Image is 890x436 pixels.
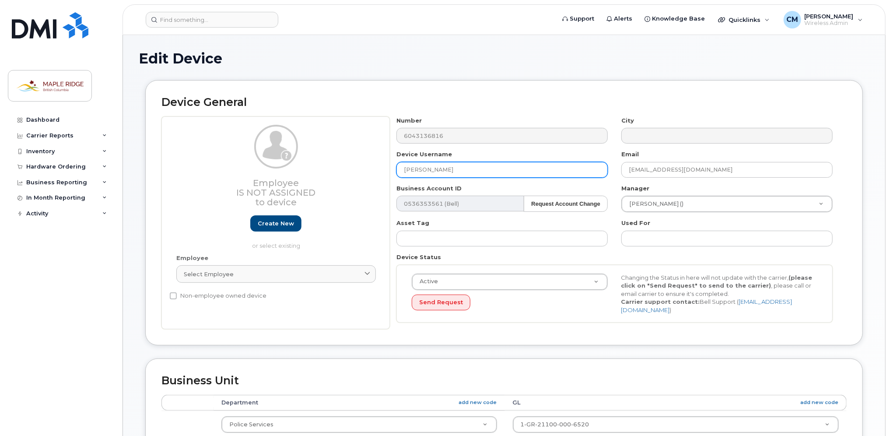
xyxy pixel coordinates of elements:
[161,375,847,387] h2: Business Unit
[459,399,497,406] a: add new code
[621,116,634,125] label: City
[161,96,847,109] h2: Device General
[229,421,273,428] span: Police Services
[170,291,266,301] label: Non-employee owned device
[255,197,297,207] span: to device
[800,399,838,406] a: add new code
[614,274,823,314] div: Changing the Status in here will not update with the carrier, , please call or email carrier to e...
[412,274,607,290] a: Active
[521,421,589,428] span: 1-GR-21100-000-6520
[505,395,847,411] th: GL
[396,150,452,158] label: Device Username
[524,196,608,212] button: Request Account Change
[396,253,441,261] label: Device Status
[176,242,376,250] p: or select existing
[170,292,177,299] input: Non-employee owned device
[624,200,683,208] span: [PERSON_NAME] ()
[396,219,429,227] label: Asset Tag
[621,298,792,313] a: [EMAIL_ADDRESS][DOMAIN_NAME]
[621,298,700,305] strong: Carrier support contact:
[531,200,600,207] strong: Request Account Change
[176,265,376,283] a: Select employee
[412,295,470,311] button: Send Request
[139,51,869,66] h1: Edit Device
[214,395,505,411] th: Department
[621,150,639,158] label: Email
[396,184,462,193] label: Business Account ID
[236,187,315,198] span: Is not assigned
[513,417,838,432] a: 1-GR-21100-000-6520
[621,184,649,193] label: Manager
[414,278,438,285] span: Active
[250,215,301,232] a: Create new
[176,254,208,262] label: Employee
[396,116,422,125] label: Number
[184,270,234,278] span: Select employee
[622,196,832,212] a: [PERSON_NAME] ()
[176,178,376,207] h3: Employee
[222,417,497,432] a: Police Services
[621,219,650,227] label: Used For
